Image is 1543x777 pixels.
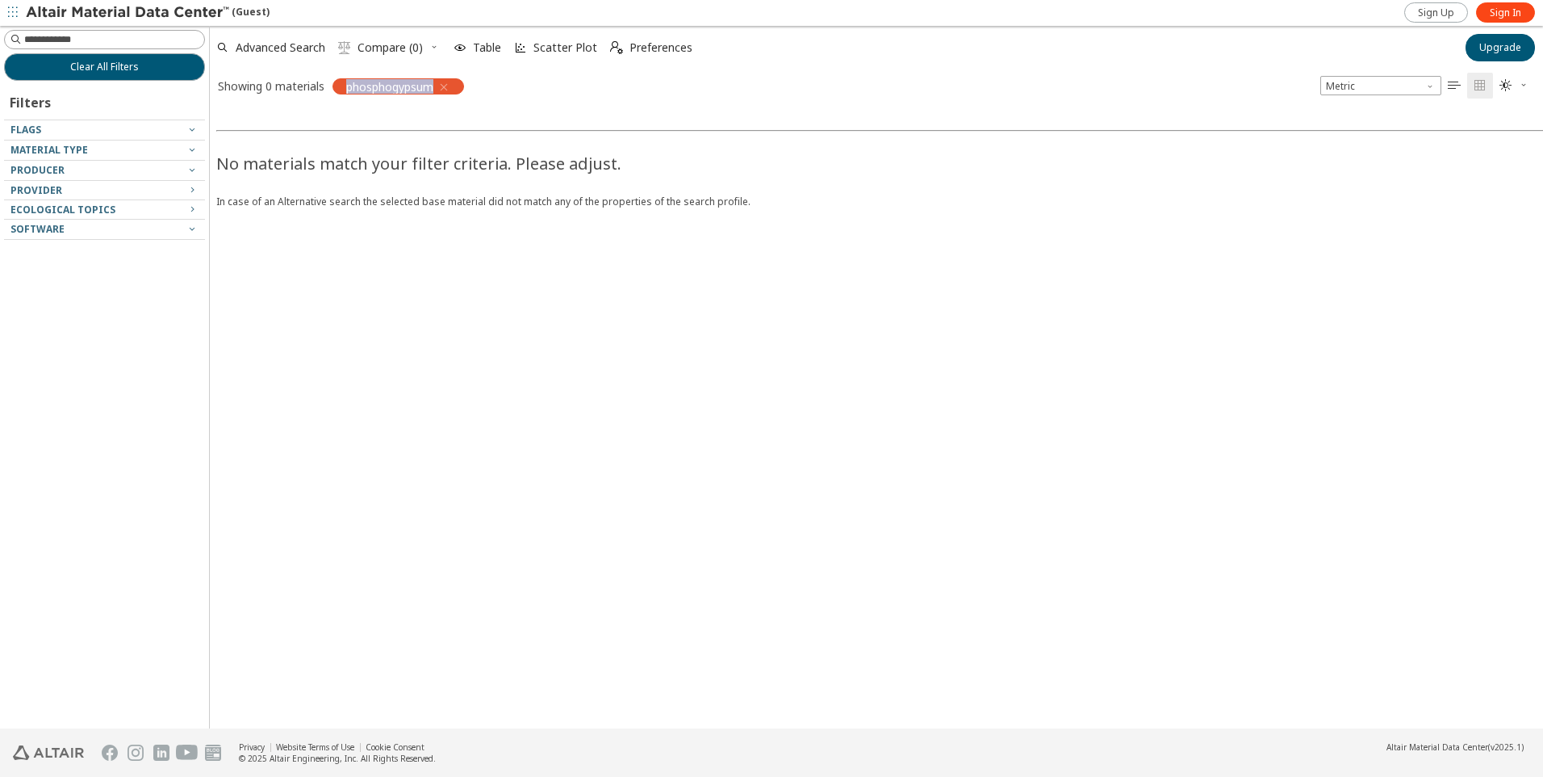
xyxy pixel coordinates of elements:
img: Altair Material Data Center [26,5,232,21]
span: Compare (0) [358,42,423,53]
div: Showing 0 materials [218,78,324,94]
i:  [610,41,623,54]
span: Table [473,42,501,53]
span: phosphogypsum [346,79,433,94]
button: Producer [4,161,205,180]
i:  [1499,79,1512,92]
a: Website Terms of Use [276,741,354,753]
button: Upgrade [1466,34,1535,61]
i:  [1448,79,1461,92]
span: Sign Up [1418,6,1454,19]
button: Clear All Filters [4,53,205,81]
button: Theme [1493,73,1535,99]
button: Provider [4,181,205,200]
span: Ecological Topics [10,203,115,216]
img: Altair Engineering [13,745,84,760]
a: Sign In [1476,2,1535,23]
span: Upgrade [1479,41,1521,54]
div: (v2025.1) [1386,741,1524,753]
span: Material Type [10,143,88,157]
button: Flags [4,120,205,140]
span: Advanced Search [236,42,325,53]
div: Unit System [1320,76,1441,95]
span: Flags [10,123,41,136]
span: Clear All Filters [70,61,139,73]
button: Ecological Topics [4,200,205,220]
button: Tile View [1467,73,1493,99]
i:  [1474,79,1487,92]
span: Provider [10,183,62,197]
span: Sign In [1490,6,1521,19]
button: Material Type [4,141,205,160]
div: Filters [4,81,59,120]
button: Table View [1441,73,1467,99]
span: Altair Material Data Center [1386,741,1488,753]
button: Software [4,220,205,239]
div: © 2025 Altair Engineering, Inc. All Rights Reserved. [239,753,436,764]
a: Cookie Consent [366,741,424,753]
span: Metric [1320,76,1441,95]
i:  [338,41,351,54]
span: Software [10,222,65,236]
div: (Guest) [26,5,270,21]
span: Scatter Plot [533,42,597,53]
a: Privacy [239,741,265,753]
a: Sign Up [1404,2,1468,23]
span: Preferences [629,42,692,53]
span: Producer [10,163,65,177]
